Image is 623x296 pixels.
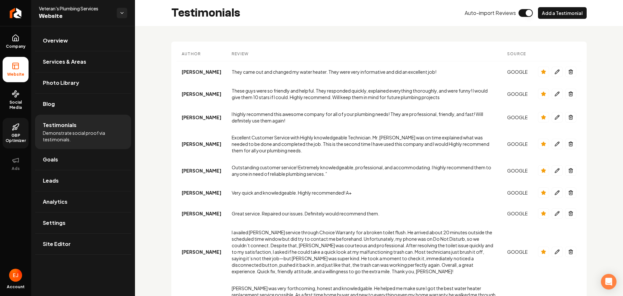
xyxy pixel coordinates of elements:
[507,210,528,217] div: GOOGLE
[182,141,221,147] div: [PERSON_NAME]
[35,149,131,170] a: Goals
[43,240,71,248] span: Site Editor
[35,51,131,72] a: Services & Areas
[177,47,226,61] th: Author
[3,118,29,148] a: GBP Optimizer
[35,234,131,254] a: Site Editor
[10,8,22,18] img: Rebolt Logo
[507,114,528,121] div: GOOGLE
[465,9,516,17] span: Auto-import Reviews
[3,29,29,54] a: Company
[601,274,617,290] div: Open Intercom Messenger
[3,133,29,143] span: GBP Optimizer
[9,269,22,282] button: Open user button
[43,156,58,163] span: Goals
[232,69,497,75] div: They came out and changed my water heater. They were very informative and did an excellent job!
[232,189,497,196] div: Very quick and knowledgeable. Highly recommended! A+
[3,151,29,176] button: Ads
[182,210,221,217] div: [PERSON_NAME]
[35,94,131,114] a: Blog
[507,167,528,174] div: GOOGLE
[5,72,27,77] span: Website
[232,111,497,124] div: I highly recommend this awesome company for all of your plumbing needs! They are professional, fr...
[7,284,25,290] span: Account
[182,91,221,97] div: [PERSON_NAME]
[502,47,533,61] th: Source
[182,189,221,196] div: [PERSON_NAME]
[232,134,497,154] div: Excellent Customer Service with Highly knowledgeable Technician. Mr. [PERSON_NAME] was on time ex...
[182,249,221,255] div: [PERSON_NAME]
[9,166,22,171] span: Ads
[232,229,497,275] div: I availed [PERSON_NAME] service through Choice Warranty for a broken toilet flush. He arrived abo...
[35,30,131,51] a: Overview
[39,5,112,12] span: Veteran's Plumbing Services
[538,7,587,19] button: Add a Testimonial
[232,87,497,100] div: These guys were so friendly and helpful. They responded quickly, explained everything thoroughly,...
[3,100,29,110] span: Social Media
[43,219,66,227] span: Settings
[182,114,221,121] div: [PERSON_NAME]
[171,6,240,19] h2: Testimonials
[507,189,528,196] div: GOOGLE
[507,69,528,75] div: GOOGLE
[232,210,497,217] div: Great service. Repaired our issues. Definitely would recommend them.
[507,141,528,147] div: GOOGLE
[43,177,59,185] span: Leads
[3,44,28,49] span: Company
[43,198,67,206] span: Analytics
[43,58,86,66] span: Services & Areas
[43,79,79,87] span: Photo Library
[507,249,528,255] div: GOOGLE
[3,85,29,115] a: Social Media
[43,100,55,108] span: Blog
[39,12,112,21] span: Website
[182,167,221,174] div: [PERSON_NAME]
[35,170,131,191] a: Leads
[507,91,528,97] div: GOOGLE
[35,72,131,93] a: Photo Library
[43,37,68,45] span: Overview
[43,121,77,129] span: Testimonials
[182,69,221,75] div: [PERSON_NAME]
[35,212,131,233] a: Settings
[226,47,502,61] th: Review
[9,269,22,282] img: Eduard Joers
[232,164,497,177] div: Outstanding customer service! Extremely knowledgeable, professional, and accommodating. I highly ...
[43,130,123,143] span: Demonstrate social proof via testimonials.
[35,191,131,212] a: Analytics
